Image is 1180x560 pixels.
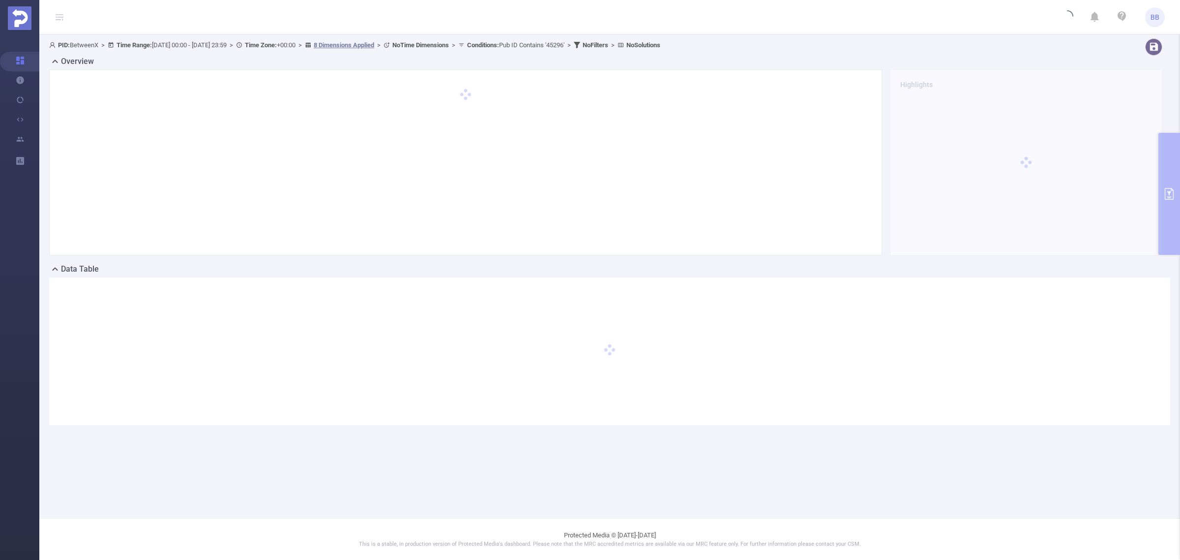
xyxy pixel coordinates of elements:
h2: Data Table [61,263,99,275]
span: BetweenX [DATE] 00:00 - [DATE] 23:59 +00:00 [49,41,660,49]
b: No Time Dimensions [392,41,449,49]
span: > [374,41,383,49]
footer: Protected Media © [DATE]-[DATE] [39,518,1180,560]
span: > [295,41,305,49]
span: > [98,41,108,49]
b: No Solutions [626,41,660,49]
p: This is a stable, in production version of Protected Media's dashboard. Please note that the MRC ... [64,540,1155,549]
b: PID: [58,41,70,49]
b: Conditions : [467,41,499,49]
span: BB [1150,7,1159,27]
span: > [449,41,458,49]
b: Time Zone: [245,41,277,49]
b: Time Range: [117,41,152,49]
img: Protected Media [8,6,31,30]
h2: Overview [61,56,94,67]
span: > [564,41,574,49]
span: Pub ID Contains '45296' [467,41,564,49]
span: > [227,41,236,49]
i: icon: user [49,42,58,48]
i: icon: loading [1062,10,1073,24]
b: No Filters [583,41,608,49]
u: 8 Dimensions Applied [314,41,374,49]
span: > [608,41,618,49]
